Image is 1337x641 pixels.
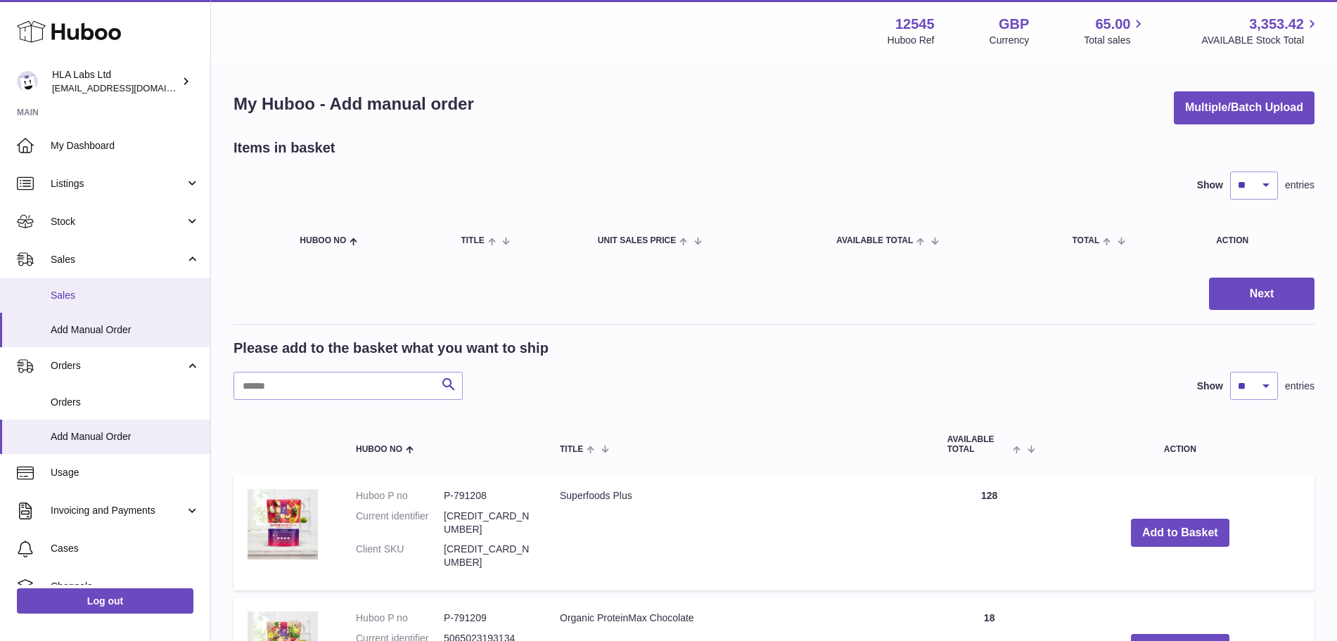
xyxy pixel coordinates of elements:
[234,138,335,157] h2: Items in basket
[1249,15,1304,34] span: 3,353.42
[51,139,200,153] span: My Dashboard
[1174,91,1314,124] button: Multiple/Batch Upload
[1084,34,1146,47] span: Total sales
[1095,15,1130,34] span: 65.00
[444,611,532,625] dd: P-791209
[999,15,1029,34] strong: GBP
[17,71,38,92] img: clinton@newgendirect.com
[51,323,200,337] span: Add Manual Order
[356,611,444,625] dt: Huboo P no
[1072,236,1099,245] span: Total
[444,510,532,536] dd: [CREDIT_CARD_NUMBER]
[1285,380,1314,393] span: entries
[836,236,913,245] span: AVAILABLE Total
[1197,179,1223,192] label: Show
[52,68,179,95] div: HLA Labs Ltd
[234,93,474,115] h1: My Huboo - Add manual order
[51,359,185,373] span: Orders
[356,543,444,569] dt: Client SKU
[1201,15,1320,47] a: 3,353.42 AVAILABLE Stock Total
[1209,278,1314,311] button: Next
[1201,34,1320,47] span: AVAILABLE Stock Total
[300,236,346,245] span: Huboo no
[598,236,676,245] span: Unit Sales Price
[17,588,193,614] a: Log out
[1084,15,1146,47] a: 65.00 Total sales
[356,510,444,536] dt: Current identifier
[51,177,185,190] span: Listings
[51,580,200,593] span: Channels
[933,475,1046,590] td: 128
[947,435,1010,453] span: AVAILABLE Total
[444,489,532,503] dd: P-791208
[52,82,207,93] span: [EMAIL_ADDRESS][DOMAIN_NAME]
[1197,380,1223,393] label: Show
[51,504,185,517] span: Invoicing and Payments
[51,542,200,555] span: Cases
[248,489,318,559] img: Superfoods Plus
[1285,179,1314,192] span: entries
[895,15,935,34] strong: 12545
[1131,519,1229,548] button: Add to Basket
[51,430,200,443] span: Add Manual Order
[546,475,933,590] td: Superfoods Plus
[1216,236,1300,245] div: Action
[356,489,444,503] dt: Huboo P no
[234,339,549,358] h2: Please add to the basket what you want to ship
[356,445,402,454] span: Huboo no
[461,236,484,245] span: Title
[990,34,1030,47] div: Currency
[1046,421,1314,467] th: Action
[51,215,185,228] span: Stock
[51,253,185,266] span: Sales
[888,34,935,47] div: Huboo Ref
[444,543,532,569] dd: [CREDIT_CARD_NUMBER]
[51,289,200,302] span: Sales
[560,445,583,454] span: Title
[51,466,200,479] span: Usage
[51,396,200,409] span: Orders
